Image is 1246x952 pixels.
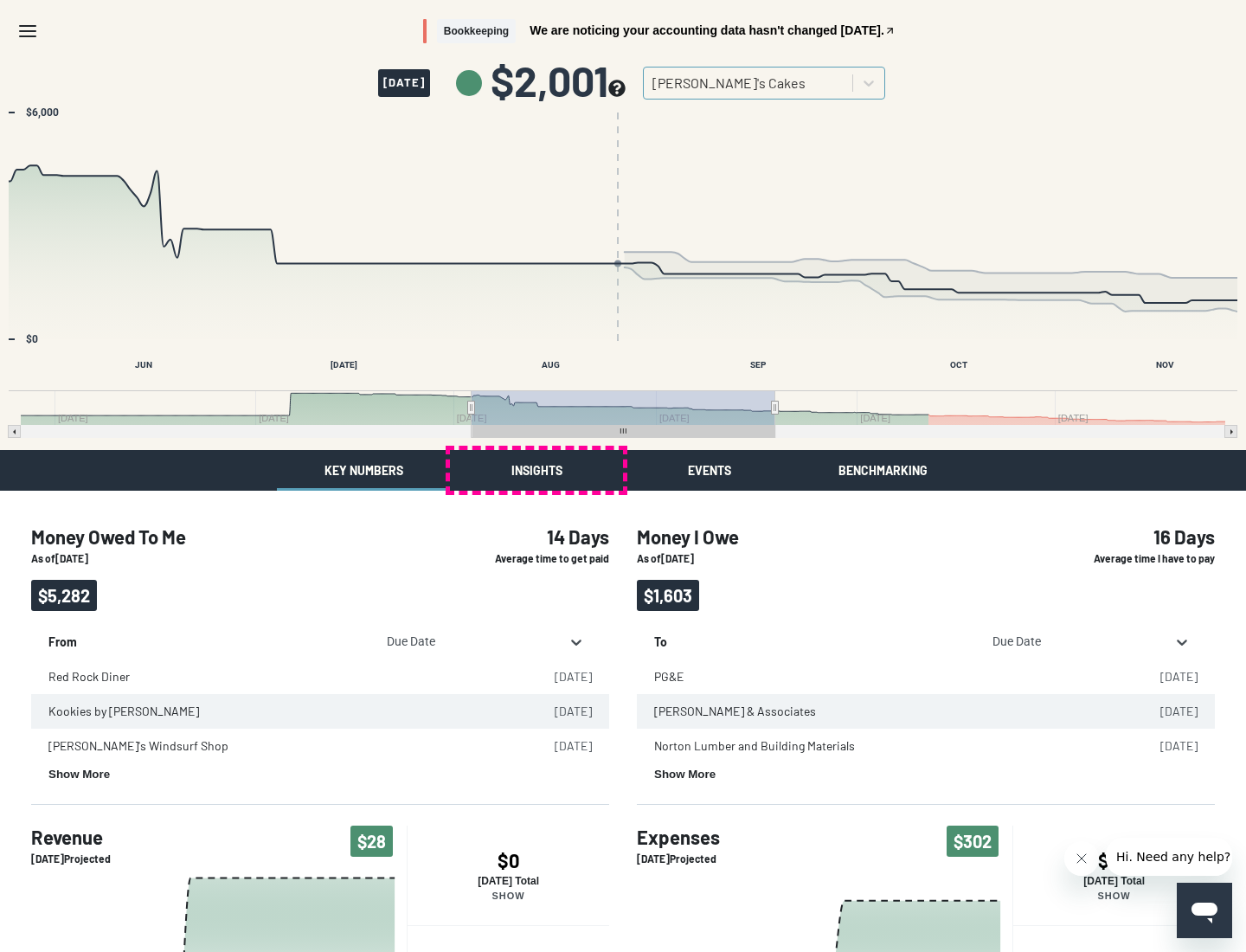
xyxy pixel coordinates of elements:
text: OCT [950,360,967,370]
button: $0[DATE] TotalShow [407,826,609,925]
span: Bookkeeping [437,19,516,44]
td: [DATE] [512,729,609,763]
td: Norton Lumber and Building Materials [637,729,1118,763]
p: [DATE] Total [1013,875,1215,887]
p: As of [DATE] [637,551,999,566]
div: Due Date [380,634,559,651]
h4: Money I Owe [637,525,999,548]
text: JUN [135,360,152,370]
h4: $34 [1013,849,1215,872]
button: Key Numbers [277,450,450,491]
td: [PERSON_NAME]'s Windsurf Shop [31,729,512,763]
iframe: Close message [1064,841,1099,876]
span: $1,603 [637,580,699,611]
td: [DATE] [1118,729,1215,763]
button: Events [623,450,796,491]
iframe: Message from company [1106,838,1232,876]
button: BookkeepingWe are noticing your accounting data hasn't changed [DATE]. [423,19,896,44]
iframe: Button to launch messaging window [1177,883,1232,938]
p: To [654,625,967,651]
p: Average time to get paid [421,551,609,566]
h4: 14 Days [421,525,609,548]
p: Average time I have to pay [1026,551,1215,566]
p: Show [1013,891,1215,901]
span: [DATE] [378,69,430,97]
h4: Revenue [31,826,111,848]
button: $34[DATE] TotalShow [1012,826,1215,925]
path: Forecast, series 2 of 4 with 93 data points. Y axis, values. X axis, Time. [625,252,1239,312]
td: [DATE] [512,659,609,694]
p: From [48,625,361,651]
div: Due Date [986,634,1165,651]
svg: Menu [17,21,38,42]
td: Red Rock Diner [31,659,512,694]
span: $28 [350,826,393,857]
h4: Expenses [637,826,720,848]
h4: $0 [408,849,609,872]
button: Benchmarking [796,450,969,491]
p: Show [408,891,609,901]
span: $2,001 [491,60,626,101]
td: Kookies by [PERSON_NAME] [31,694,512,729]
text: NOV [1156,360,1174,370]
span: We are noticing your accounting data hasn't changed [DATE]. [530,24,884,36]
h4: Money Owed To Me [31,525,393,548]
button: Insights [450,450,623,491]
td: [PERSON_NAME] & Associates [637,694,1118,729]
p: As of [DATE] [31,551,393,566]
span: $5,282 [31,580,97,611]
p: [DATE] Projected [637,852,720,866]
td: PG&E [637,659,1118,694]
text: $0 [26,333,38,345]
button: Show More [654,768,716,781]
text: SEP [750,360,767,370]
span: $302 [947,826,999,857]
button: Show More [48,768,110,781]
td: [DATE] [1118,694,1215,729]
text: AUG [542,360,560,370]
p: [DATE] Total [408,875,609,887]
button: see more about your cashflow projection [608,80,626,100]
h4: 16 Days [1026,525,1215,548]
td: [DATE] [512,694,609,729]
p: [DATE] Projected [31,852,111,866]
text: [DATE] [331,360,357,370]
text: $6,000 [26,106,59,119]
td: [DATE] [1118,659,1215,694]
